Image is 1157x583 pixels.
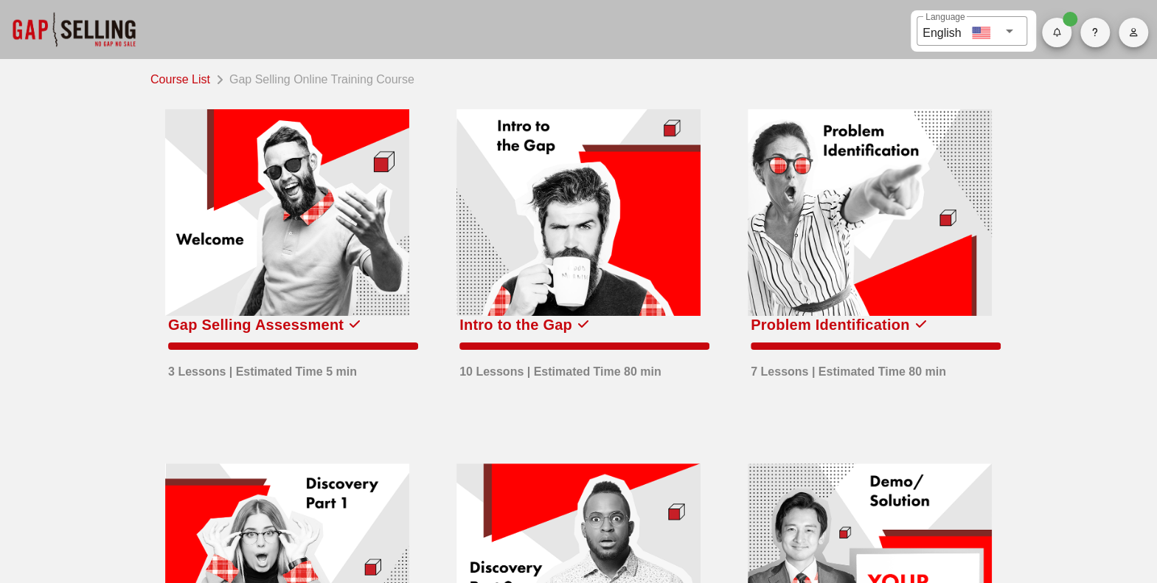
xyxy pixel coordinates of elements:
span: Badge [1063,12,1077,27]
div: 10 Lessons | Estimated Time 80 min [459,356,661,381]
div: English [923,21,961,42]
div: LanguageEnglish [917,16,1027,46]
div: Intro to the Gap [459,313,572,337]
div: Problem Identification [751,313,910,337]
div: Gap Selling Online Training Course [223,68,414,89]
div: 7 Lessons | Estimated Time 80 min [751,356,946,381]
a: Course List [150,68,216,89]
label: Language [925,12,965,23]
div: 3 Lessons | Estimated Time 5 min [168,356,357,381]
div: Gap Selling Assessment [168,313,344,337]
